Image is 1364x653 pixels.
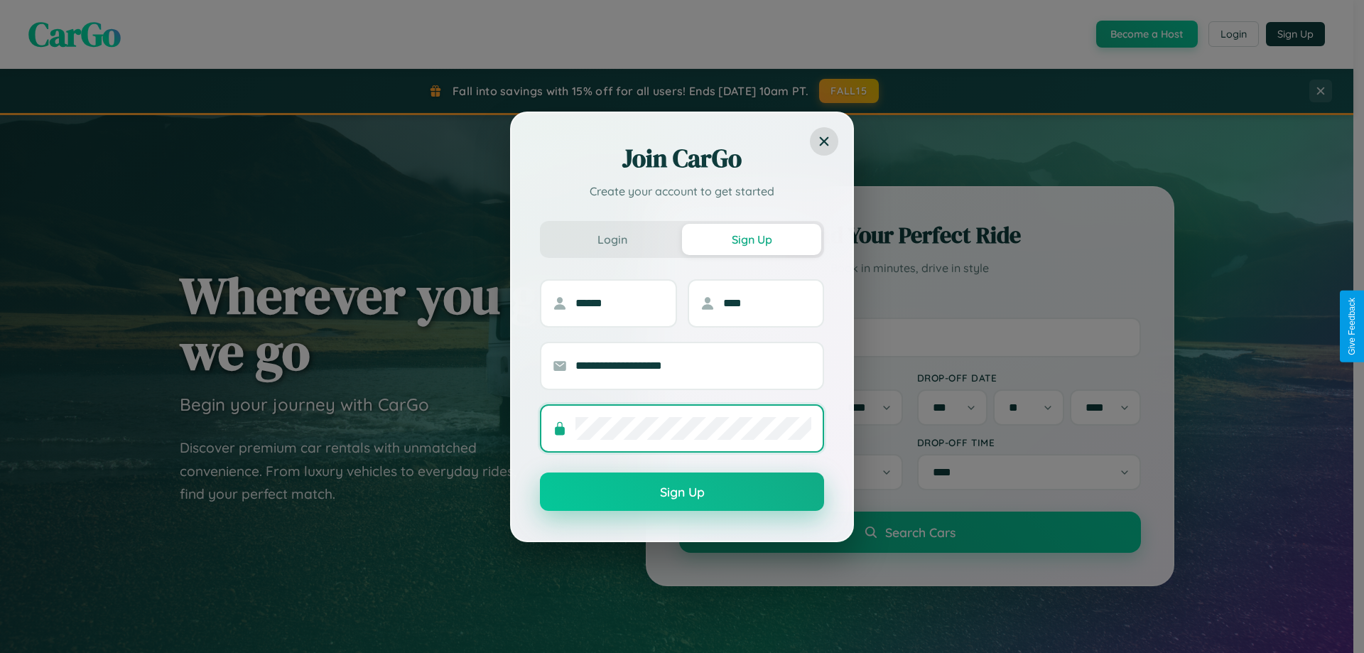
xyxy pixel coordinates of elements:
p: Create your account to get started [540,183,824,200]
button: Sign Up [682,224,821,255]
div: Give Feedback [1347,298,1357,355]
button: Login [543,224,682,255]
h2: Join CarGo [540,141,824,176]
button: Sign Up [540,473,824,511]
